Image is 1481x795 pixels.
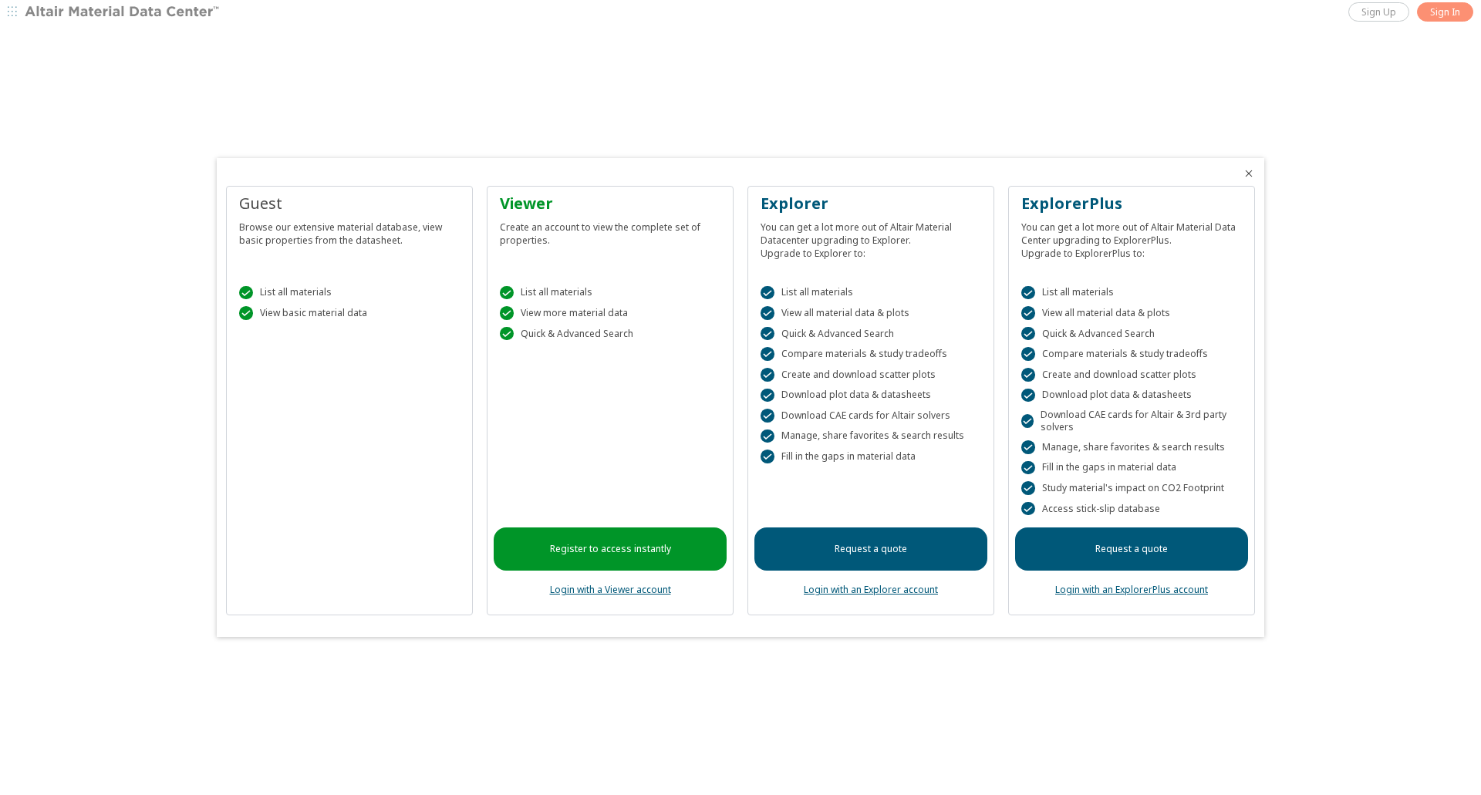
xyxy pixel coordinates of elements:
[1021,389,1035,403] div: 
[761,409,981,423] div: Download CAE cards for Altair solvers
[1021,481,1242,495] div: Study material's impact on CO2 Footprint
[500,327,720,341] div: Quick & Advanced Search
[500,306,720,320] div: View more material data
[761,193,981,214] div: Explorer
[1021,368,1242,382] div: Create and download scatter plots
[1021,214,1242,260] div: You can get a lot more out of Altair Material Data Center upgrading to ExplorerPlus. Upgrade to E...
[239,306,460,320] div: View basic material data
[239,306,253,320] div: 
[1021,327,1242,341] div: Quick & Advanced Search
[761,368,774,382] div: 
[500,306,514,320] div: 
[500,286,720,300] div: List all materials
[1243,167,1255,180] button: Close
[494,527,727,571] a: Register to access instantly
[239,193,460,214] div: Guest
[761,347,774,361] div: 
[1021,461,1242,475] div: Fill in the gaps in material data
[1021,502,1035,516] div: 
[761,306,981,320] div: View all material data & plots
[1021,286,1035,300] div: 
[761,327,981,341] div: Quick & Advanced Search
[761,347,981,361] div: Compare materials & study tradeoffs
[1021,481,1035,495] div: 
[1015,527,1248,571] a: Request a quote
[761,327,774,341] div: 
[500,286,514,300] div: 
[239,214,460,247] div: Browse our extensive material database, view basic properties from the datasheet.
[239,286,460,300] div: List all materials
[761,430,774,443] div: 
[761,306,774,320] div: 
[1021,347,1242,361] div: Compare materials & study tradeoffs
[1021,327,1035,341] div: 
[761,430,981,443] div: Manage, share favorites & search results
[761,368,981,382] div: Create and download scatter plots
[1021,414,1034,428] div: 
[761,409,774,423] div: 
[1021,461,1035,475] div: 
[1021,440,1242,454] div: Manage, share favorites & search results
[804,583,938,596] a: Login with an Explorer account
[550,583,671,596] a: Login with a Viewer account
[1055,583,1208,596] a: Login with an ExplorerPlus account
[500,214,720,247] div: Create an account to view the complete set of properties.
[1021,347,1035,361] div: 
[761,450,981,463] div: Fill in the gaps in material data
[761,389,981,403] div: Download plot data & datasheets
[761,214,981,260] div: You can get a lot more out of Altair Material Datacenter upgrading to Explorer. Upgrade to Explor...
[1021,306,1242,320] div: View all material data & plots
[239,286,253,300] div: 
[754,527,987,571] a: Request a quote
[761,286,981,300] div: List all materials
[1021,193,1242,214] div: ExplorerPlus
[1021,368,1035,382] div: 
[1021,440,1035,454] div: 
[1021,502,1242,516] div: Access stick-slip database
[500,193,720,214] div: Viewer
[1021,286,1242,300] div: List all materials
[761,389,774,403] div: 
[500,327,514,341] div: 
[761,450,774,463] div: 
[1021,389,1242,403] div: Download plot data & datasheets
[1021,409,1242,433] div: Download CAE cards for Altair & 3rd party solvers
[761,286,774,300] div: 
[1021,306,1035,320] div: 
